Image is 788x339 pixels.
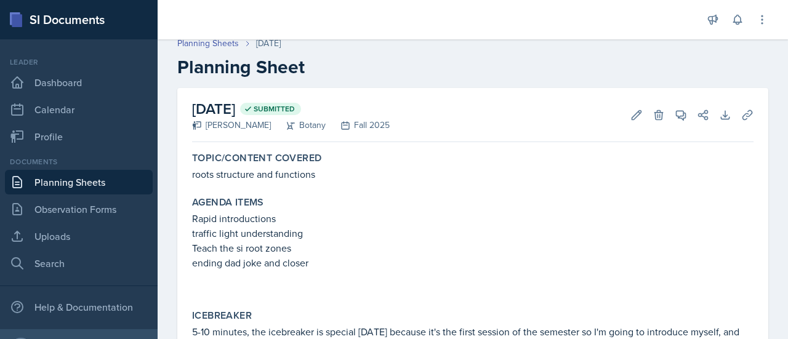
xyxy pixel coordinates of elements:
[192,119,271,132] div: [PERSON_NAME]
[271,119,326,132] div: Botany
[326,119,390,132] div: Fall 2025
[192,255,754,270] p: ending dad joke and closer
[192,241,754,255] p: Teach the si root zones
[5,70,153,95] a: Dashboard
[5,197,153,221] a: Observation Forms
[192,98,390,120] h2: [DATE]
[5,251,153,276] a: Search
[254,104,295,114] span: Submitted
[256,37,281,50] div: [DATE]
[5,224,153,249] a: Uploads
[177,56,768,78] h2: Planning Sheet
[5,97,153,122] a: Calendar
[192,196,264,209] label: Agenda items
[5,156,153,167] div: Documents
[192,211,754,226] p: Rapid introductions
[192,167,754,181] p: roots structure and functions
[5,295,153,319] div: Help & Documentation
[5,57,153,68] div: Leader
[177,37,239,50] a: Planning Sheets
[192,152,321,164] label: Topic/Content Covered
[5,170,153,194] a: Planning Sheets
[192,309,252,322] label: Icebreaker
[5,124,153,149] a: Profile
[192,226,754,241] p: traffic light understanding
